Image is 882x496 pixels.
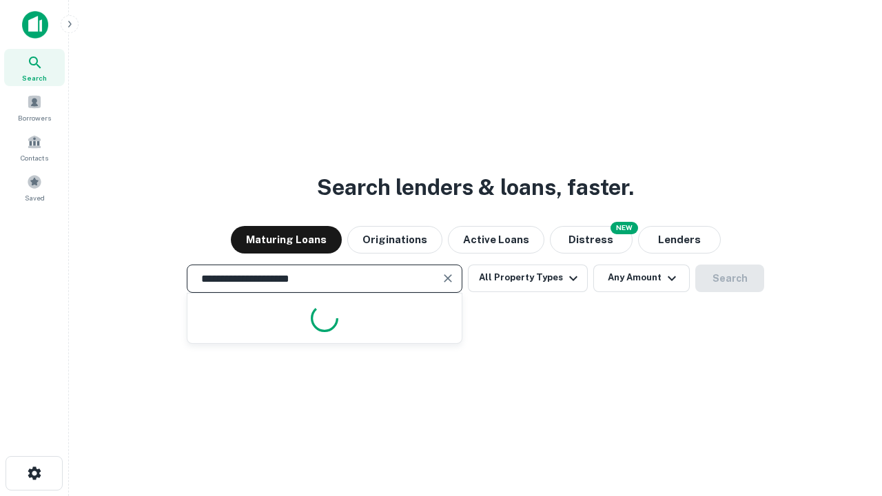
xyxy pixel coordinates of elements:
button: Active Loans [448,226,544,254]
a: Search [4,49,65,86]
span: Contacts [21,152,48,163]
img: capitalize-icon.png [22,11,48,39]
button: Originations [347,226,442,254]
a: Contacts [4,129,65,166]
span: Saved [25,192,45,203]
button: Lenders [638,226,721,254]
iframe: Chat Widget [813,342,882,408]
h3: Search lenders & loans, faster. [317,171,634,204]
button: All Property Types [468,265,588,292]
a: Borrowers [4,89,65,126]
span: Borrowers [18,112,51,123]
span: Search [22,72,47,83]
button: Clear [438,269,458,288]
a: Saved [4,169,65,206]
button: Search distressed loans with lien and other non-mortgage details. [550,226,633,254]
div: NEW [611,222,638,234]
button: Maturing Loans [231,226,342,254]
button: Any Amount [593,265,690,292]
